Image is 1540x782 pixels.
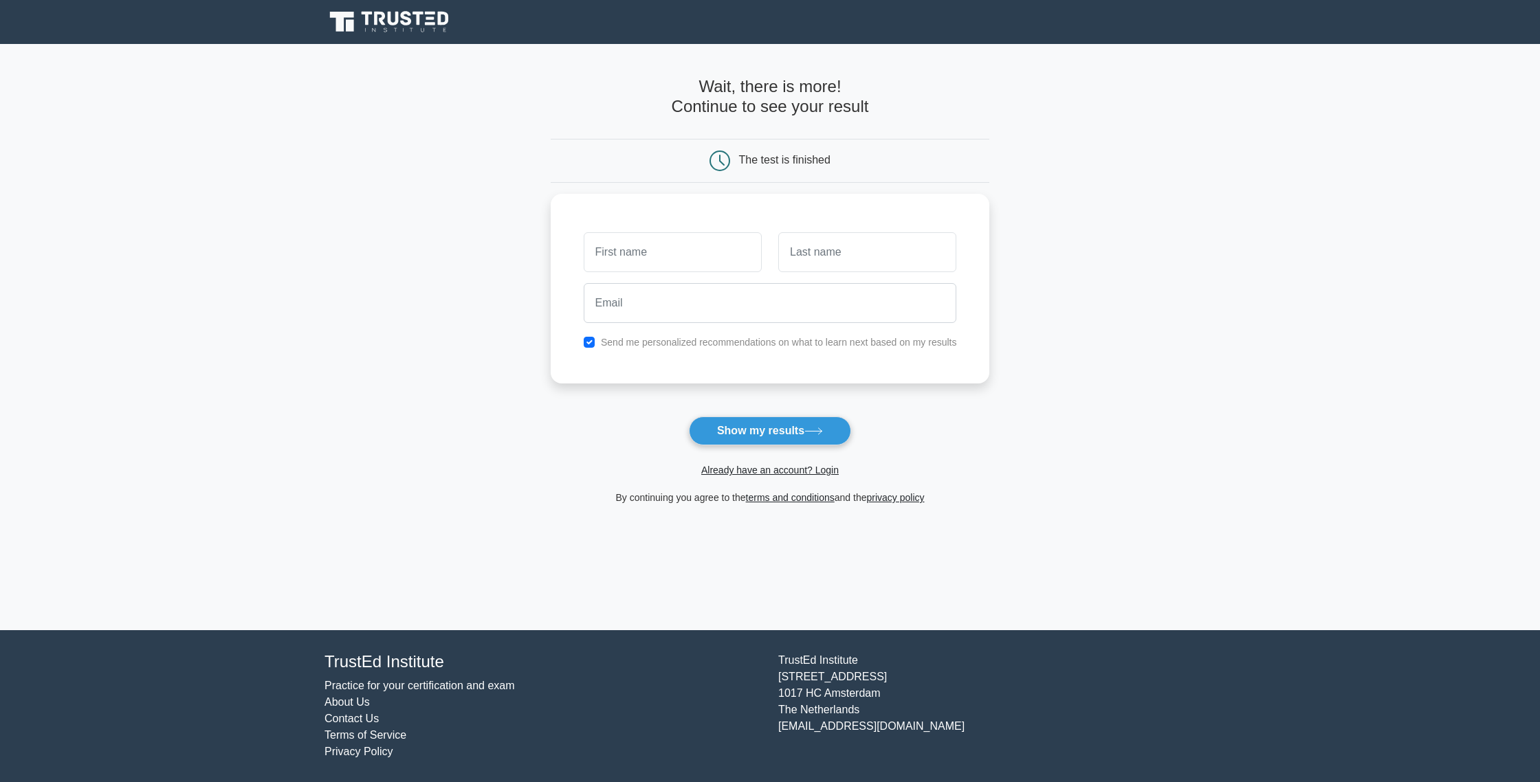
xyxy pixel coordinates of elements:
[324,652,762,672] h4: TrustEd Institute
[867,492,925,503] a: privacy policy
[542,489,998,506] div: By continuing you agree to the and the
[324,696,370,708] a: About Us
[689,416,851,445] button: Show my results
[584,283,957,323] input: Email
[701,465,839,476] a: Already have an account? Login
[551,77,990,117] h4: Wait, there is more! Continue to see your result
[746,492,835,503] a: terms and conditions
[324,746,393,757] a: Privacy Policy
[324,713,379,724] a: Contact Us
[601,337,957,348] label: Send me personalized recommendations on what to learn next based on my results
[584,232,762,272] input: First name
[739,154,830,166] div: The test is finished
[778,232,956,272] input: Last name
[324,729,406,741] a: Terms of Service
[324,680,515,691] a: Practice for your certification and exam
[770,652,1224,760] div: TrustEd Institute [STREET_ADDRESS] 1017 HC Amsterdam The Netherlands [EMAIL_ADDRESS][DOMAIN_NAME]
